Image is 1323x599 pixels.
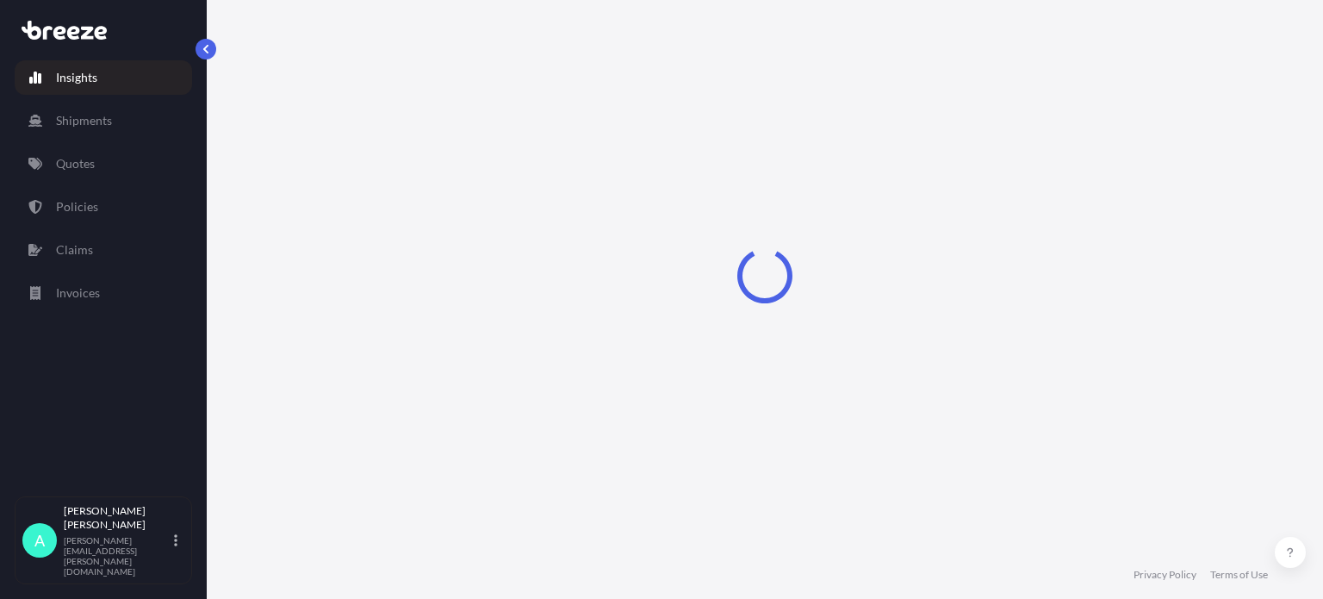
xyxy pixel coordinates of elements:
[64,504,171,532] p: [PERSON_NAME] [PERSON_NAME]
[34,532,45,549] span: A
[1210,568,1268,582] a: Terms of Use
[56,69,97,86] p: Insights
[15,190,192,224] a: Policies
[56,241,93,259] p: Claims
[64,535,171,577] p: [PERSON_NAME][EMAIL_ADDRESS][PERSON_NAME][DOMAIN_NAME]
[15,103,192,138] a: Shipments
[56,198,98,215] p: Policies
[15,60,192,95] a: Insights
[56,112,112,129] p: Shipments
[56,284,100,302] p: Invoices
[15,147,192,181] a: Quotes
[15,233,192,267] a: Claims
[56,155,95,172] p: Quotes
[15,276,192,310] a: Invoices
[1134,568,1196,582] a: Privacy Policy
